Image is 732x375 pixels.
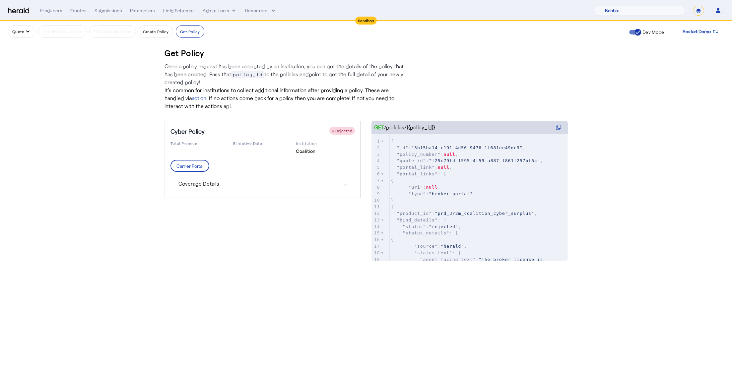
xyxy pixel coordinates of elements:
span: "id" [397,145,408,150]
div: Submissions [95,7,122,14]
small: Institution [296,140,317,147]
span: : [391,191,473,196]
div: 15 [371,230,381,236]
span: : { [391,218,447,222]
span: "uri" [408,185,423,190]
small: Total Premium [170,140,199,147]
span: { [391,237,394,242]
span: : { [391,250,461,255]
div: 19 [371,256,381,263]
span: GET [374,123,384,131]
span: Restart Demo [683,28,711,35]
div: 10 [371,197,381,204]
mat-expansion-panel-header: Coverage Details [170,176,355,192]
div: /policies/{{policy_id}} [374,123,435,131]
span: { [391,139,394,144]
div: 3 [371,151,381,158]
span: "herald" [441,244,464,249]
span: "portal_links" [397,171,438,176]
div: 14 [371,223,381,230]
span: null [438,165,449,170]
button: quote dropdown menu [8,25,35,38]
span: "3bf5ba14-c191-4d56-9476-1f681ee49dc9" [411,145,522,150]
span: "portal_link" [397,165,435,170]
button: Carrier Portal [170,160,209,172]
span: "f25c79fd-1595-4f59-a887-f861f257bf6c" [429,158,540,163]
span: "status_details" [403,230,449,235]
h3: Get Policy [165,48,204,58]
div: Quotes [70,7,87,14]
a: action [192,94,206,102]
mat-panel-title: Coverage Details [178,180,339,188]
div: 18 [371,250,381,256]
div: 6 [371,171,381,177]
p: It's common for institutions to collect additional information after providing a policy. These ar... [165,86,407,110]
h5: Cyber Policy [170,127,205,136]
span: : , [391,152,458,157]
span: : , [391,224,461,229]
span: "rejected" [429,224,458,229]
span: "agent_facing_text" [420,257,476,262]
div: 4 [371,157,381,164]
button: Restart Demo [677,26,724,37]
span: : , [391,185,441,190]
small: Coalition [296,147,316,156]
p: Once a policy request has been accepted by an institution, you can get the details of the policy ... [165,62,407,86]
span: "policy_number" [397,152,440,157]
label: Dev Mode [641,29,664,35]
div: 7 [371,177,381,184]
div: 2 [371,145,381,151]
span: } [391,198,394,203]
span: "status" [403,224,426,229]
button: Get Policy [176,25,204,38]
span: : [ [391,230,458,235]
span: : [ [391,171,447,176]
span: "product_id" [397,211,432,216]
span: "bind_details" [397,218,438,222]
span: : , [391,158,543,163]
div: 11 [371,204,381,210]
span: { [391,178,394,183]
div: 12 [371,210,381,217]
span: "broker_portal" [429,191,473,196]
span: : , [391,145,526,150]
div: 17 [371,243,381,250]
button: Get Bind Application [38,25,87,38]
div: Field Schemas [163,7,195,14]
button: internal dropdown menu [203,7,237,14]
img: Herald Logo [8,8,29,14]
div: 1 [371,138,381,145]
button: Fill Bind Application [89,25,136,38]
div: Producers [40,7,62,14]
span: null [443,152,455,157]
button: Create Policy [139,25,173,38]
span: ], [391,204,397,209]
div: Sandbox [355,17,377,25]
span: "type" [408,191,426,196]
span: Rejected [335,128,352,133]
span: "prd_3r2m_coalition_cyber_surplus" [435,211,534,216]
span: policy_id [231,71,264,78]
span: : , [391,257,546,275]
div: 8 [371,184,381,191]
span: : , [391,211,537,216]
span: "quote_id" [397,158,426,163]
div: 13 [371,217,381,223]
span: "source" [414,244,438,249]
span: "status_text" [414,250,452,255]
span: : , [391,165,452,170]
button: Resources dropdown menu [245,7,277,14]
div: Carrier Portal [176,162,203,169]
span: : , [391,244,467,249]
small: Effective Date [233,140,262,147]
span: null [426,185,437,190]
div: 16 [371,236,381,243]
div: Parameters [130,7,155,14]
div: 9 [371,191,381,197]
div: 5 [371,164,381,171]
